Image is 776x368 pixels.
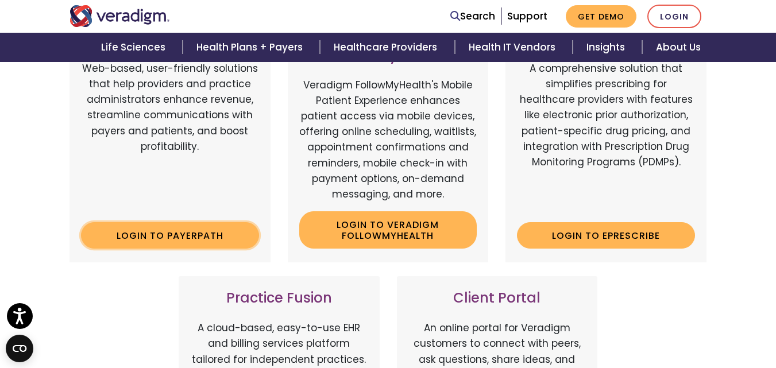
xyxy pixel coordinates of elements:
[70,5,170,27] img: Veradigm logo
[81,61,259,213] p: Web-based, user-friendly solutions that help providers and practice administrators enhance revenu...
[573,33,642,62] a: Insights
[642,33,715,62] a: About Us
[507,9,547,23] a: Support
[517,222,695,249] a: Login to ePrescribe
[6,335,33,362] button: Open CMP widget
[299,30,477,64] h3: Veradigm FollowMyHealth
[450,9,495,24] a: Search
[647,5,701,28] a: Login
[87,33,183,62] a: Life Sciences
[555,285,762,354] iframe: Drift Chat Widget
[81,222,259,249] a: Login to Payerpath
[566,5,636,28] a: Get Demo
[190,290,368,307] h3: Practice Fusion
[455,33,573,62] a: Health IT Vendors
[183,33,320,62] a: Health Plans + Payers
[299,78,477,203] p: Veradigm FollowMyHealth's Mobile Patient Experience enhances patient access via mobile devices, o...
[299,211,477,249] a: Login to Veradigm FollowMyHealth
[408,290,586,307] h3: Client Portal
[517,61,695,213] p: A comprehensive solution that simplifies prescribing for healthcare providers with features like ...
[320,33,454,62] a: Healthcare Providers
